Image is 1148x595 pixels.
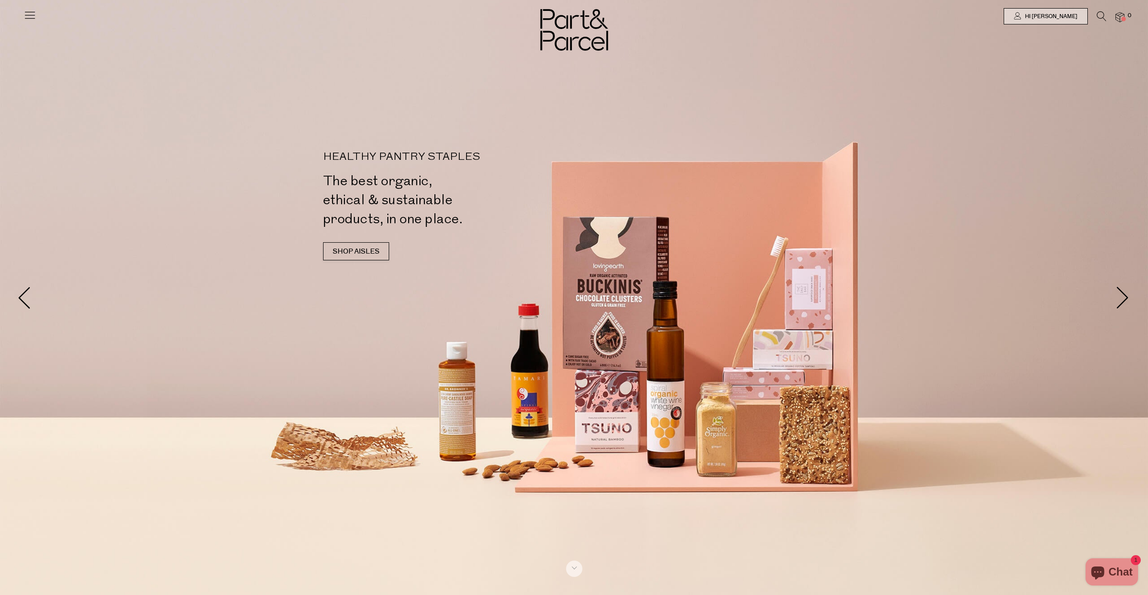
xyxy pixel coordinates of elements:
[323,242,389,260] a: SHOP AISLES
[1004,8,1088,24] a: Hi [PERSON_NAME]
[1083,558,1141,588] inbox-online-store-chat: Shopify online store chat
[323,152,578,163] p: HEALTHY PANTRY STAPLES
[323,172,578,229] h2: The best organic, ethical & sustainable products, in one place.
[540,9,608,51] img: Part&Parcel
[1125,12,1134,20] span: 0
[1023,13,1077,20] span: Hi [PERSON_NAME]
[1115,12,1124,22] a: 0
